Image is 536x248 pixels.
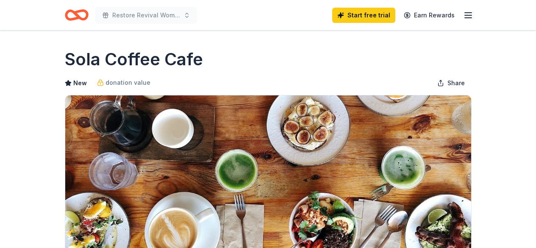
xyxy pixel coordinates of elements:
a: donation value [97,78,150,88]
a: Earn Rewards [399,8,460,23]
span: donation value [106,78,150,88]
a: Start free trial [332,8,395,23]
a: Home [65,5,89,25]
button: Share [430,75,472,92]
button: Restore Revival Women's Conference [95,7,197,24]
h1: Sola Coffee Cafe [65,47,203,71]
span: Restore Revival Women's Conference [112,10,180,20]
span: New [73,78,87,88]
span: Share [447,78,465,88]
